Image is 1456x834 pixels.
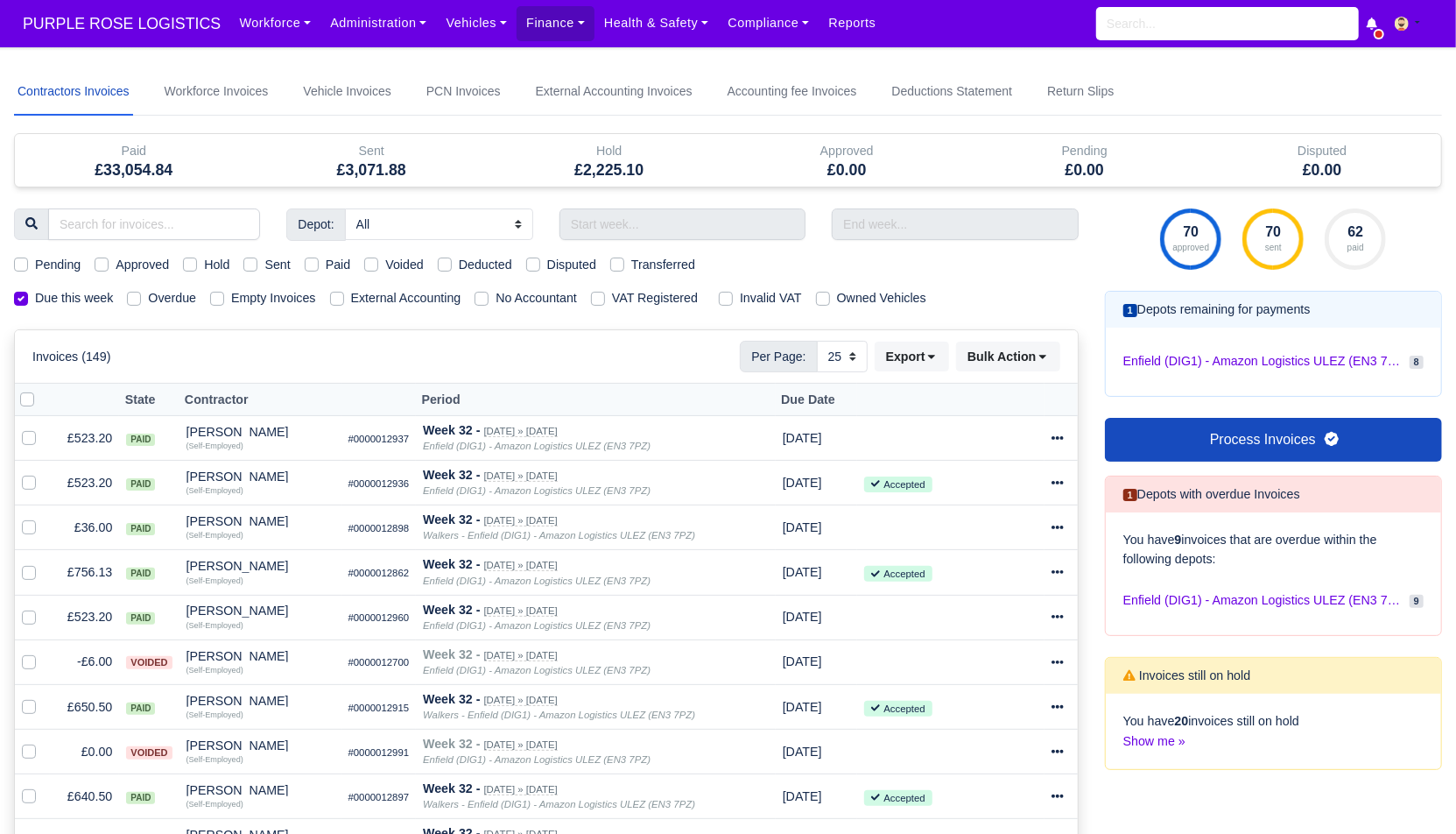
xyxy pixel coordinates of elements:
small: (Self-Employed) [186,486,243,495]
span: 16 hours from now [783,431,822,445]
span: 16 hours from now [783,654,822,668]
i: Enfield (DIG1) - Amazon Logistics ULEZ (EN3 7PZ) [423,576,651,586]
label: Empty Invoices [231,288,316,308]
h5: £0.00 [1217,161,1429,180]
a: Health & Safety [594,6,719,40]
small: [DATE] » [DATE] [484,605,558,617]
div: [PERSON_NAME] [186,784,334,796]
small: #0000012897 [348,792,410,802]
strong: 9 [1175,533,1182,547]
label: Due this week [35,288,113,308]
span: paid [126,478,155,491]
th: Due Date [776,384,858,416]
label: Owned Vehicles [837,288,926,308]
small: #0000012898 [348,523,410,534]
i: Enfield (DIG1) - Amazon Logistics ULEZ (EN3 7PZ) [423,754,651,765]
label: Pending [35,255,81,275]
div: [PERSON_NAME] [186,739,334,752]
label: Invalid VAT [740,288,802,308]
div: Hold [490,134,728,187]
h6: Depots with overdue Invoices [1123,487,1300,502]
strong: Week 32 - [423,692,480,706]
small: (Self-Employed) [186,666,243,675]
a: Workforce [229,6,320,40]
small: (Self-Employed) [186,576,243,585]
div: Approved [742,141,953,161]
label: VAT Registered [612,288,698,308]
h5: £3,071.88 [266,161,478,180]
label: Transferred [631,255,695,275]
a: External Accounting Invoices [532,68,696,116]
label: Voided [385,255,424,275]
span: paid [126,612,155,625]
h6: Invoices (149) [32,350,110,364]
span: 1 [1123,304,1137,317]
h6: Depots remaining for payments [1123,302,1311,317]
p: You have invoices that are overdue within the following depots: [1123,530,1424,570]
label: Deducted [459,255,512,275]
div: [PERSON_NAME] [186,695,334,707]
i: Enfield (DIG1) - Amazon Logistics ULEZ (EN3 7PZ) [423,620,651,631]
span: 16 hours from now [783,789,822,803]
a: Return Slips [1044,68,1117,116]
small: [DATE] » [DATE] [484,784,558,795]
div: [PERSON_NAME] [186,560,334,572]
a: Deductions Statement [888,68,1016,116]
span: 9 [1410,595,1424,608]
small: Accepted [864,477,932,492]
strong: Week 32 - [423,603,480,617]
label: Overdue [148,288,196,308]
label: Paid [326,255,351,275]
span: 1 [1123,489,1137,502]
i: Walkers - Enfield (DIG1) - Amazon Logistics ULEZ (EN3 7PZ) [423,530,695,541]
div: [PERSON_NAME] [186,470,334,483]
span: PURPLE ROSE LOGISTICS [14,6,229,41]
small: Accepted [864,566,932,582]
small: #0000012960 [348,612,410,623]
td: £0.00 [50,730,119,774]
a: PCN Invoices [423,68,504,116]
label: No Accountant [496,288,577,308]
small: (Self-Employed) [186,531,243,540]
span: paid [126,703,155,715]
strong: Week 32 - [423,781,480,795]
span: Depot: [286,208,345,240]
a: Vehicles [436,6,517,40]
small: #0000012700 [348,657,410,668]
a: Compliance [718,6,819,40]
span: paid [126,568,155,580]
span: paid [126,434,155,446]
button: Bulk Action [956,342,1060,371]
div: Chat Widget [1368,750,1456,834]
span: Enfield (DIG1) - Amazon Logistics ULEZ (EN3 7PZ) [1123,590,1403,611]
strong: Week 32 - [423,423,480,437]
label: Hold [204,255,229,275]
input: Start week... [559,208,805,240]
h5: £2,225.10 [503,161,715,180]
small: [DATE] » [DATE] [484,470,558,482]
td: £523.20 [50,595,119,640]
div: [PERSON_NAME] [186,426,334,438]
div: [PERSON_NAME] [186,650,334,662]
small: [DATE] » [DATE] [484,426,558,437]
div: Export [875,342,956,371]
span: 16 hours from now [783,565,822,579]
div: Disputed [1204,134,1442,187]
i: Enfield (DIG1) - Amazon Logistics ULEZ (EN3 7PZ) [423,441,651,451]
td: £523.20 [50,416,119,461]
i: Walkers - Enfield (DIG1) - Amazon Logistics ULEZ (EN3 7PZ) [423,710,695,720]
div: Pending [979,141,1191,161]
input: Search... [1096,7,1359,40]
small: Accepted [864,701,932,717]
small: #0000012936 [348,478,410,489]
div: [PERSON_NAME] [186,604,334,617]
div: Paid [15,134,253,187]
a: Process Invoices [1105,418,1442,462]
small: (Self-Employed) [186,621,243,630]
